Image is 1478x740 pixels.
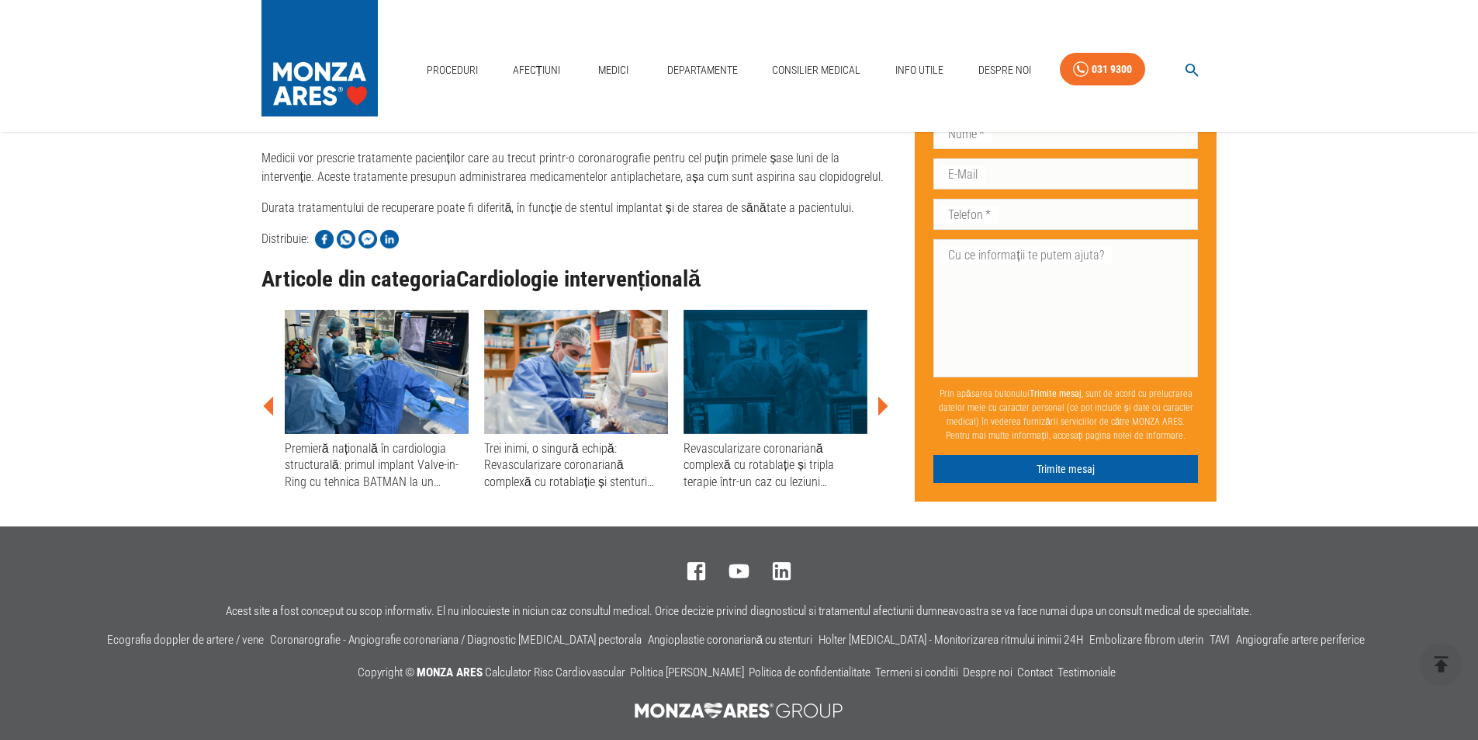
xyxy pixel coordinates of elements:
img: MONZA ARES Group [626,695,853,726]
a: Consilier Medical [766,54,867,86]
a: Coronarografie - Angiografie coronariana / Diagnostic [MEDICAL_DATA] pectorala [270,633,642,647]
a: Holter [MEDICAL_DATA] - Monitorizarea ritmului inimii 24H [819,633,1083,647]
img: Share on Facebook Messenger [358,230,377,248]
a: Ecografia doppler de artere / vene [107,633,264,647]
p: Medicii vor prescrie tratamente pacienților care au trecut printr-o coronarografie pentru cel puț... [261,149,891,186]
p: Distribuie: [261,230,309,248]
a: Embolizare fibrom uterin [1089,633,1203,647]
a: Trei inimi, o singură echipă: Revascularizare coronariană complexă cu rotablație și stenturi mult... [484,310,668,490]
p: Copyright © [358,663,1120,683]
a: Premieră națională în cardiologia structurală: primul implant Valve-in-Ring cu tehnica BATMAN la ... [285,310,469,490]
a: Proceduri [421,54,484,86]
b: Trimite mesaj [1030,388,1082,399]
div: 031 9300 [1092,60,1132,79]
div: Premieră națională în cardiologia structurală: primul implant Valve-in-Ring cu tehnica BATMAN la ... [285,440,469,490]
h3: Articole din categoria Cardiologie intervențională [261,267,891,292]
a: Calculator Risc Cardiovascular [485,665,625,679]
div: Trei inimi, o singură echipă: Revascularizare coronariană complexă cu rotablație și stenturi mult... [484,440,668,490]
a: Politica de confidentialitate [749,665,871,679]
img: Share on LinkedIn [380,230,399,248]
p: Prin apăsarea butonului , sunt de acord cu prelucrarea datelor mele cu caracter personal (ce pot ... [933,380,1198,449]
img: Share on Facebook [315,230,334,248]
p: Durata tratamentului de recuperare poate fi diferită, în funcție de stentul implantat și de stare... [261,199,891,217]
img: Share on WhatsApp [337,230,355,248]
a: Despre Noi [972,54,1037,86]
a: Info Utile [889,54,950,86]
a: Medici [589,54,639,86]
img: Revascularizare coronariană complexă cu rotablație și tripla terapie într-un caz cu leziuni trico... [684,310,867,434]
a: 031 9300 [1060,53,1145,86]
a: Afecțiuni [507,54,567,86]
a: Revascularizare coronariană complexă cu rotablație și tripla terapie într-un caz cu leziuni trico... [684,310,867,490]
a: TAVI [1210,633,1230,647]
a: Termeni si conditii [875,665,958,679]
a: Politica [PERSON_NAME] [630,665,744,679]
div: Revascularizare coronariană complexă cu rotablație și tripla terapie într-un caz cu leziuni trico... [684,440,867,490]
a: Angiografie artere periferice [1236,633,1365,647]
button: Trimite mesaj [933,455,1198,484]
button: delete [1420,643,1462,686]
a: Despre noi [963,665,1012,679]
a: Angioplastie coronariană cu stenturi [648,633,813,647]
img: Trei inimi, o singură echipă: Revascularizare coronariană complexă cu rotablație și stenturi mult... [484,310,668,434]
span: MONZA ARES [417,665,483,679]
p: Acest site a fost conceput cu scop informativ. El nu inlocuieste in niciun caz consultul medical.... [226,605,1252,618]
a: Departamente [661,54,744,86]
a: Testimoniale [1057,665,1116,679]
a: Contact [1017,665,1053,679]
img: Premieră națională în cardiologia structurală: primul implant Valve-in-Ring cu tehnica BATMAN la ... [285,310,469,434]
